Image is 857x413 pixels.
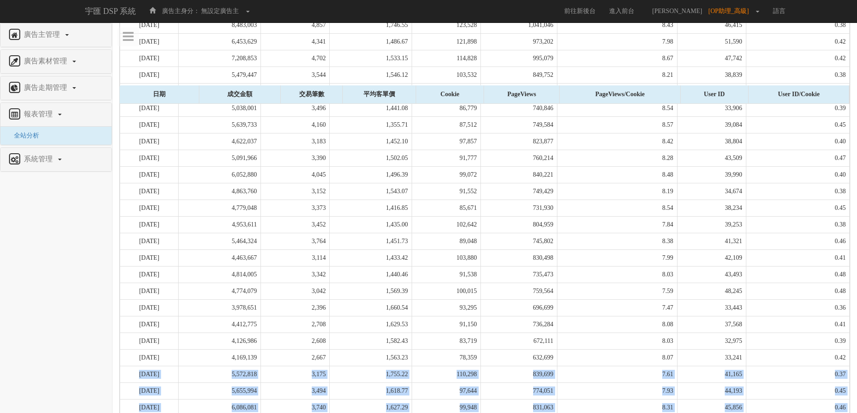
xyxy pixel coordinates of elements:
td: 7.99 [557,250,677,266]
td: 6,052,880 [179,167,261,183]
span: 廣告素材管理 [22,57,72,65]
td: 5,091,966 [179,150,261,167]
a: 報表管理 [7,107,105,122]
td: 4,976,432 [179,84,261,100]
td: 4,779,048 [179,200,261,217]
td: 89,048 [412,233,480,250]
td: 4,463,667 [179,250,261,266]
td: 849,752 [481,67,557,84]
td: 3,390 [260,150,329,167]
td: 0.42 [746,34,849,50]
div: 日期 [120,85,199,103]
a: 廣告走期管理 [7,81,105,95]
td: [DATE] [120,383,179,400]
div: User ID/Cookie [749,85,849,103]
div: PageViews/Cookie [560,85,680,103]
td: 86,779 [412,100,480,117]
a: 廣告主管理 [7,28,105,42]
td: 760,214 [481,150,557,167]
td: [DATE] [120,350,179,366]
td: 8.19 [557,183,677,200]
td: 8.08 [557,316,677,333]
td: 3,494 [260,383,329,400]
td: 85,671 [412,200,480,217]
td: 33,906 [677,100,746,117]
div: 平均客單價 [343,85,416,103]
td: [DATE] [120,300,179,316]
td: 1,441.08 [330,100,412,117]
td: 4,622,037 [179,133,261,150]
td: 8.21 [557,67,677,84]
td: 0.42 [746,50,849,67]
td: 0.42 [746,84,849,100]
div: Cookie [416,85,484,103]
span: 系統管理 [22,155,57,163]
td: [DATE] [120,233,179,250]
td: 4,702 [260,50,329,67]
td: 78,359 [412,350,480,366]
td: 47,742 [677,50,746,67]
td: 7.98 [557,34,677,50]
td: 0.36 [746,300,849,316]
td: 34,674 [677,183,746,200]
td: 39,084 [677,117,746,133]
td: 4,863,760 [179,183,261,200]
td: 0.45 [746,117,849,133]
td: 0.45 [746,200,849,217]
span: [OP助理_高級] [709,8,754,14]
td: 1,660.54 [330,300,412,316]
td: [DATE] [120,333,179,350]
td: 1,486.67 [330,34,412,50]
td: 7,208,853 [179,50,261,67]
td: 4,953,611 [179,217,261,233]
td: 735,473 [481,266,557,283]
td: 8.54 [557,100,677,117]
td: 87,512 [412,117,480,133]
td: 8.03 [557,333,677,350]
div: PageViews [484,85,559,103]
td: 1,502.05 [330,150,412,167]
td: [DATE] [120,183,179,200]
td: 8,483,003 [179,17,261,34]
td: 4,126,986 [179,333,261,350]
div: 交易筆數 [281,85,342,103]
td: 0.41 [746,316,849,333]
td: 745,802 [481,233,557,250]
td: 37,568 [677,316,746,333]
td: [DATE] [120,266,179,283]
td: 6,453,629 [179,34,261,50]
td: 4,045 [260,167,329,183]
td: 4,169,139 [179,350,261,366]
td: 3,342 [260,266,329,283]
td: 4,160 [260,117,329,133]
td: 38,804 [677,133,746,150]
td: 103,532 [412,67,480,84]
td: 8.03 [557,266,677,283]
td: 973,202 [481,34,557,50]
td: 736,284 [481,316,557,333]
td: 0.48 [746,266,849,283]
td: 1,041,046 [481,17,557,34]
td: 38,644 [677,84,746,100]
td: 2,608 [260,333,329,350]
td: 39,990 [677,167,746,183]
td: 3,764 [260,233,329,250]
td: [DATE] [120,150,179,167]
td: 91,552 [412,183,480,200]
td: 114,828 [412,50,480,67]
a: 廣告素材管理 [7,54,105,69]
td: [DATE] [120,84,179,100]
td: 1,355.71 [330,117,412,133]
td: 3,496 [260,100,329,117]
td: 5,038,001 [179,100,261,117]
td: 5,464,324 [179,233,261,250]
td: 0.48 [746,283,849,300]
td: 0.39 [746,333,849,350]
td: 41,165 [677,366,746,383]
td: 46,415 [677,17,746,34]
td: 4,857 [260,17,329,34]
td: 7.84 [557,217,677,233]
td: 7.93 [557,383,677,400]
td: 44,193 [677,383,746,400]
td: 731,930 [481,200,557,217]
